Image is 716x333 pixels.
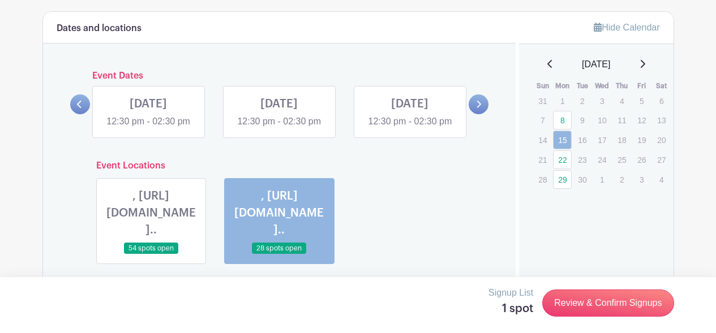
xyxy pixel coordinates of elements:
[593,92,611,110] p: 3
[652,111,671,129] p: 13
[90,71,469,81] h6: Event Dates
[632,111,651,129] p: 12
[612,92,631,110] p: 4
[542,289,674,317] a: Review & Confirm Signups
[612,80,632,92] th: Thu
[553,111,572,129] a: 8
[533,151,552,168] p: 21
[612,171,631,188] p: 2
[632,131,651,149] p: 19
[593,131,611,149] p: 17
[632,80,651,92] th: Fri
[651,80,671,92] th: Sat
[612,111,631,129] p: 11
[87,161,472,171] h6: Event Locations
[533,80,552,92] th: Sun
[533,111,552,129] p: 7
[652,131,671,149] p: 20
[573,171,591,188] p: 30
[592,80,612,92] th: Wed
[57,23,142,34] h6: Dates and locations
[552,80,572,92] th: Mon
[553,92,572,110] p: 1
[593,111,611,129] p: 10
[553,131,572,149] a: 15
[593,171,611,188] p: 1
[612,131,631,149] p: 18
[594,23,659,32] a: Hide Calendar
[632,92,651,110] p: 5
[572,80,592,92] th: Tue
[573,131,591,149] p: 16
[632,151,651,168] p: 26
[553,170,572,189] a: 29
[553,150,572,169] a: 22
[612,151,631,168] p: 25
[573,151,591,168] p: 23
[652,171,671,188] p: 4
[533,92,552,110] p: 31
[533,171,552,188] p: 28
[573,92,591,110] p: 2
[652,151,671,168] p: 27
[488,286,533,300] p: Signup List
[632,171,651,188] p: 3
[582,58,610,71] span: [DATE]
[652,92,671,110] p: 6
[488,302,533,315] h5: 1 spot
[593,151,611,168] p: 24
[533,131,552,149] p: 14
[573,111,591,129] p: 9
